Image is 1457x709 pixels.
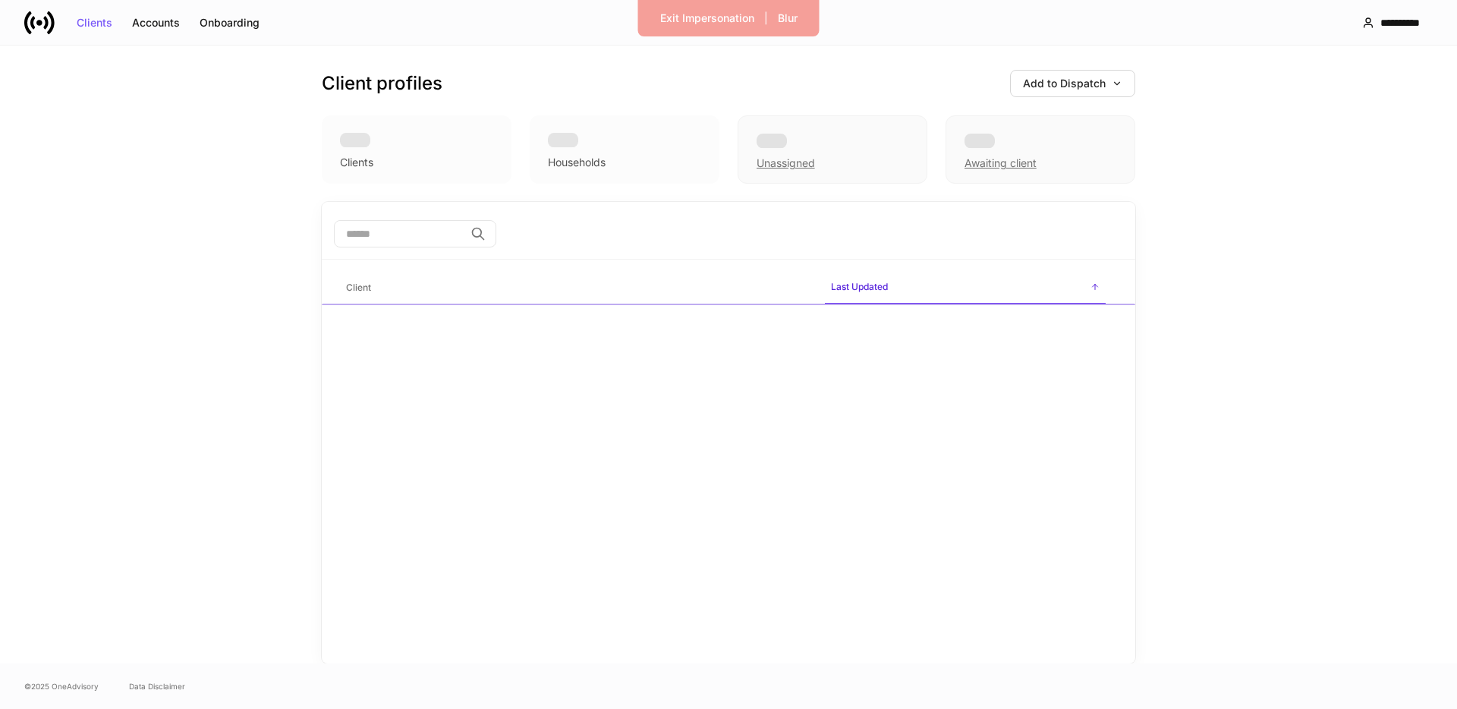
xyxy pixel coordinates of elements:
button: Exit Impersonation [650,6,764,30]
button: Onboarding [190,11,269,35]
div: Awaiting client [965,156,1037,171]
a: Data Disclaimer [129,680,185,692]
h6: Last Updated [831,279,888,294]
h6: Client [346,280,371,295]
div: Onboarding [200,17,260,28]
button: Blur [768,6,807,30]
div: Accounts [132,17,180,28]
h3: Client profiles [322,71,442,96]
div: Add to Dispatch [1023,78,1122,89]
div: Households [548,155,606,170]
div: Exit Impersonation [660,13,754,24]
button: Clients [67,11,122,35]
span: © 2025 OneAdvisory [24,680,99,692]
span: Last Updated [825,272,1106,304]
span: Client [340,273,813,304]
button: Accounts [122,11,190,35]
div: Blur [778,13,798,24]
div: Clients [340,155,373,170]
div: Unassigned [757,156,815,171]
div: Unassigned [738,115,927,184]
div: Clients [77,17,112,28]
button: Add to Dispatch [1010,70,1135,97]
div: Awaiting client [946,115,1135,184]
